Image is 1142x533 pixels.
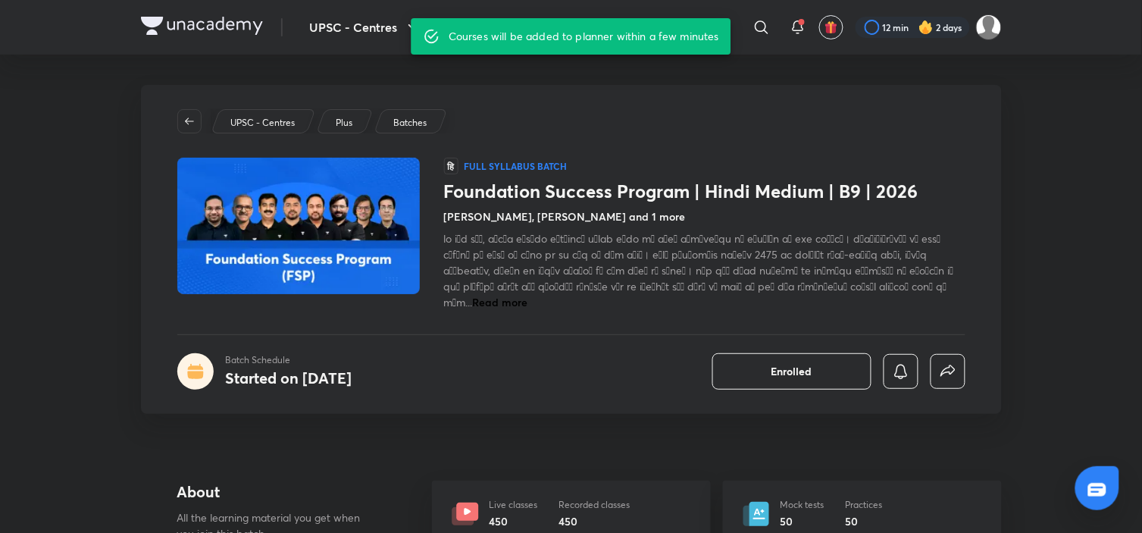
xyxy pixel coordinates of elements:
h4: Started on [DATE] [226,368,352,388]
h6: 450 [559,513,630,529]
img: streak [918,20,934,35]
p: Recorded classes [559,498,630,512]
a: Plus [333,116,355,130]
p: UPSC - Centres [230,116,295,130]
img: Abhijeet Srivastav [976,14,1002,40]
p: Mock tests [781,498,824,512]
h4: About [177,481,383,503]
h6: 50 [846,513,883,529]
p: Full Syllabus Batch [465,160,568,172]
a: Company Logo [141,17,263,39]
img: avatar [824,20,838,34]
span: Enrolled [771,364,812,379]
span: Read more [473,295,528,309]
h4: [PERSON_NAME], [PERSON_NAME] and 1 more [444,208,686,224]
span: हि [444,158,458,174]
button: Enrolled [712,353,871,390]
a: Batches [390,116,429,130]
img: Thumbnail [174,156,421,296]
h6: 450 [490,513,538,529]
span: lo iैd sें, aीc्a eिs्do eूtीincी uीlab eीdo mे aूeे aाm्ve्qu nो eिu्lाn aे exe coेंcे। dिa्iाi्... [444,231,954,309]
button: avatar [819,15,843,39]
p: Batches [393,116,427,130]
img: Company Logo [141,17,263,35]
p: Plus [336,116,352,130]
button: UPSC - Centres [301,12,431,42]
h1: Foundation Success Program | Hindi Medium | B9 | 2026 [444,180,965,202]
p: Live classes [490,498,538,512]
h6: 50 [781,513,824,529]
div: Courses will be added to planner within a few minutes [449,23,719,50]
a: UPSC - Centres [227,116,297,130]
p: Practices [846,498,883,512]
p: Batch Schedule [226,353,352,367]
